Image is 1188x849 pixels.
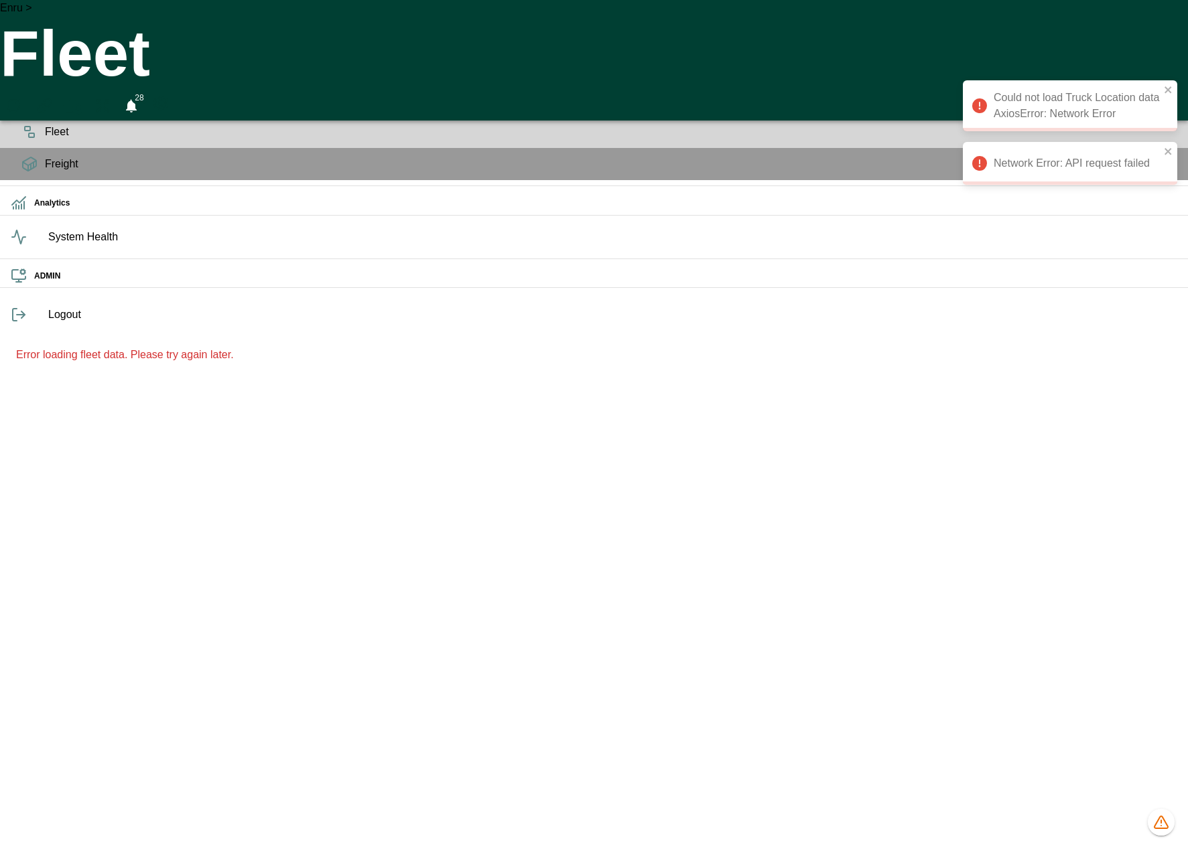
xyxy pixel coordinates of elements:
span: 28 [131,91,147,104]
p: Error loading fleet data. Please try again later. [16,347,1172,363]
h6: Analytics [34,197,1177,210]
button: Fullscreen [91,91,114,121]
button: Manual Assignment [32,91,56,121]
div: Could not load Truck Location data AxiosError: Network Error [963,80,1177,131]
span: Fleet [45,124,1177,140]
span: Logout [48,307,1177,323]
svg: Preferences [153,95,169,111]
button: close [1164,146,1173,159]
button: HomeTime Editor [62,91,86,121]
h6: ADMIN [34,270,1177,283]
button: 28 [119,91,143,121]
button: 1278 data issues [1148,809,1175,836]
span: System Health [48,229,1177,245]
div: Network Error: API request failed [963,142,1177,185]
span: Freight [45,156,1177,172]
button: Preferences [149,91,173,115]
button: close [1164,84,1173,97]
